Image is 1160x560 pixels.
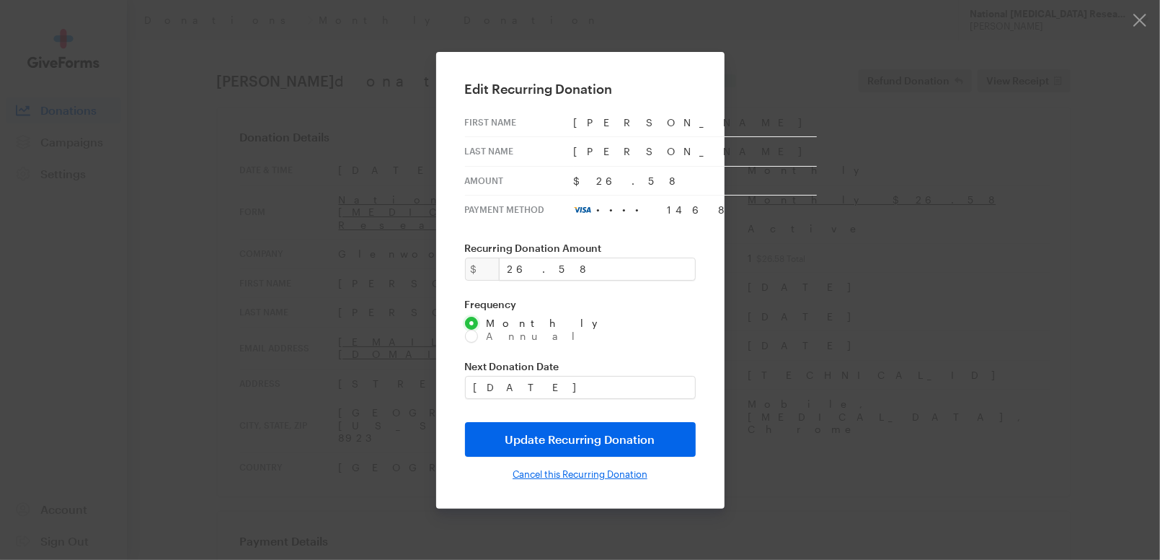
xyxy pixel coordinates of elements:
label: Next Donation Date [465,360,696,373]
label: Frequency [465,298,696,311]
label: Recurring Donation Amount [465,242,696,255]
td: •••• 1468 [574,196,817,224]
input: Cancel this Recurring Donation [513,468,647,480]
td: [PERSON_NAME] [574,108,817,137]
th: Payment Method [465,196,574,224]
th: Amount [465,166,574,196]
td: [PERSON_NAME] [574,137,817,167]
td: $26.58 [574,166,817,196]
input: Update Recurring Donation [465,422,696,457]
h2: Edit Recurring Donation [465,81,696,97]
div: $ [465,258,500,281]
td: Thank You! [364,115,797,162]
img: BrightFocus Foundation | National Glaucoma Research [454,24,707,65]
th: First Name [465,108,574,137]
th: Last Name [465,137,574,167]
